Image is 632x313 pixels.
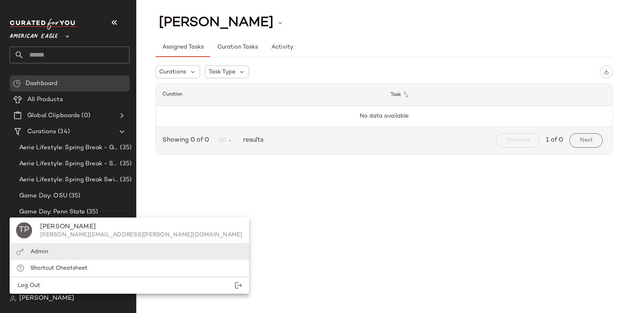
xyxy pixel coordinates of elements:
[19,175,118,185] span: Aerie Lifestyle: Spring Break Swimsuits Landing Page
[156,83,384,106] th: Curation
[40,232,243,238] div: [PERSON_NAME][EMAIL_ADDRESS][PERSON_NAME][DOMAIN_NAME]
[162,44,204,51] span: Assigned Tasks
[10,27,58,42] span: American Eagle
[19,294,74,303] span: [PERSON_NAME]
[10,18,78,30] img: cfy_white_logo.C9jOOHJF.svg
[156,106,612,127] td: No data available
[30,249,48,255] span: Admin
[85,207,98,217] span: (35)
[217,44,257,51] span: Curation Tasks
[118,159,132,169] span: (35)
[209,68,235,76] span: Task Type
[27,111,80,120] span: Global Clipboards
[240,136,263,145] span: results
[384,83,612,106] th: Task
[19,191,67,201] span: Game Day: OSU
[118,143,132,152] span: (35)
[19,159,118,169] span: Aerie Lifestyle: Spring Break - Sporty
[19,207,85,217] span: Game Day: Penn State
[604,69,609,75] img: svg%3e
[56,127,70,136] span: (34)
[13,79,21,87] img: svg%3e
[16,248,24,256] img: svg%3e
[80,111,90,120] span: (0)
[579,137,593,144] span: Next
[271,44,293,51] span: Activity
[27,95,63,104] span: All Products
[16,283,40,289] span: Log Out
[546,136,563,145] span: 1 of 0
[40,222,243,232] div: [PERSON_NAME]
[19,143,118,152] span: Aerie Lifestyle: Spring Break - Girly/Femme
[27,127,56,136] span: Curations
[159,15,273,30] span: [PERSON_NAME]
[30,265,87,271] span: Shortcut Cheatsheet
[569,133,603,148] button: Next
[159,68,186,76] span: Curations
[10,295,16,302] img: svg%3e
[26,79,57,88] span: Dashboard
[118,175,132,185] span: (35)
[162,136,212,145] span: Showing 0 of 0
[19,224,30,237] span: TP
[67,191,81,201] span: (35)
